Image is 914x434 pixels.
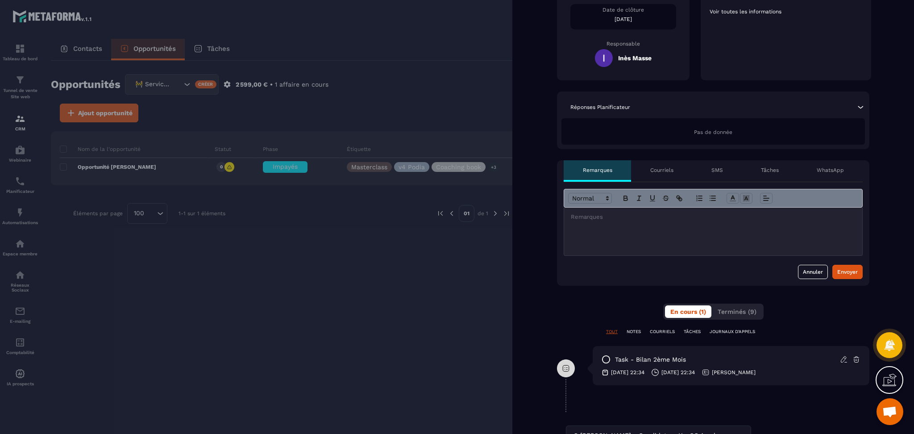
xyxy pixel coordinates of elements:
span: En cours (1) [670,308,706,315]
p: [DATE] 22:34 [661,369,695,376]
p: Voir toutes les informations [710,8,862,15]
p: [DATE] [570,16,676,23]
p: SMS [711,167,723,174]
p: Remarques [583,167,612,174]
p: [PERSON_NAME] [712,369,756,376]
div: Ouvrir le chat [877,398,903,425]
button: Annuler [798,265,828,279]
button: Envoyer [832,265,863,279]
span: Pas de donnée [694,129,732,135]
p: Responsable [570,41,676,47]
p: task - Bilan 2ème mois [615,355,686,364]
p: TÂCHES [684,329,701,335]
p: Date de clôture [570,6,676,13]
button: En cours (1) [665,305,711,318]
p: NOTES [627,329,641,335]
p: COURRIELS [650,329,675,335]
h5: Inès Masse [618,54,652,62]
p: [DATE] 22:34 [611,369,644,376]
p: Tâches [761,167,779,174]
p: Courriels [650,167,673,174]
button: Terminés (9) [712,305,762,318]
p: TOUT [606,329,618,335]
span: Terminés (9) [718,308,756,315]
div: Envoyer [837,267,858,276]
p: Réponses Planificateur [570,104,630,111]
p: JOURNAUX D'APPELS [710,329,755,335]
p: WhatsApp [817,167,844,174]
